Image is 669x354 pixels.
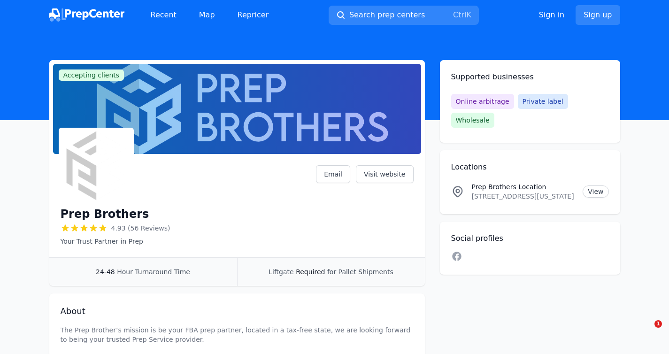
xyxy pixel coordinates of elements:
[329,6,479,25] button: Search prep centersCtrlK
[61,207,149,222] h1: Prep Brothers
[451,233,609,244] h2: Social profiles
[316,165,350,183] a: Email
[61,130,132,201] img: Prep Brothers
[269,268,293,276] span: Liftgate
[576,5,620,25] a: Sign up
[451,94,514,109] span: Online arbitrage
[192,6,223,24] a: Map
[327,268,393,276] span: for Pallet Shipments
[49,8,124,22] img: PrepCenter
[230,6,277,24] a: Repricer
[451,113,494,128] span: Wholesale
[453,10,466,19] kbd: Ctrl
[451,162,609,173] h2: Locations
[466,10,471,19] kbd: K
[583,185,608,198] a: View
[349,9,425,21] span: Search prep centers
[356,165,414,183] a: Visit website
[635,320,658,343] iframe: Intercom live chat
[59,69,124,81] span: Accepting clients
[518,94,568,109] span: Private label
[61,325,414,344] p: The Prep Brother’s mission is be your FBA prep partner, located in a tax-free state, we are looki...
[117,268,190,276] span: Hour Turnaround Time
[61,305,414,318] h2: About
[111,223,170,233] span: 4.93 (56 Reviews)
[296,268,325,276] span: Required
[96,268,115,276] span: 24-48
[61,237,170,246] p: Your Trust Partner in Prep
[451,71,609,83] h2: Supported businesses
[654,320,662,328] span: 1
[472,192,576,201] p: [STREET_ADDRESS][US_STATE]
[539,9,565,21] a: Sign in
[472,182,576,192] p: Prep Brothers Location
[143,6,184,24] a: Recent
